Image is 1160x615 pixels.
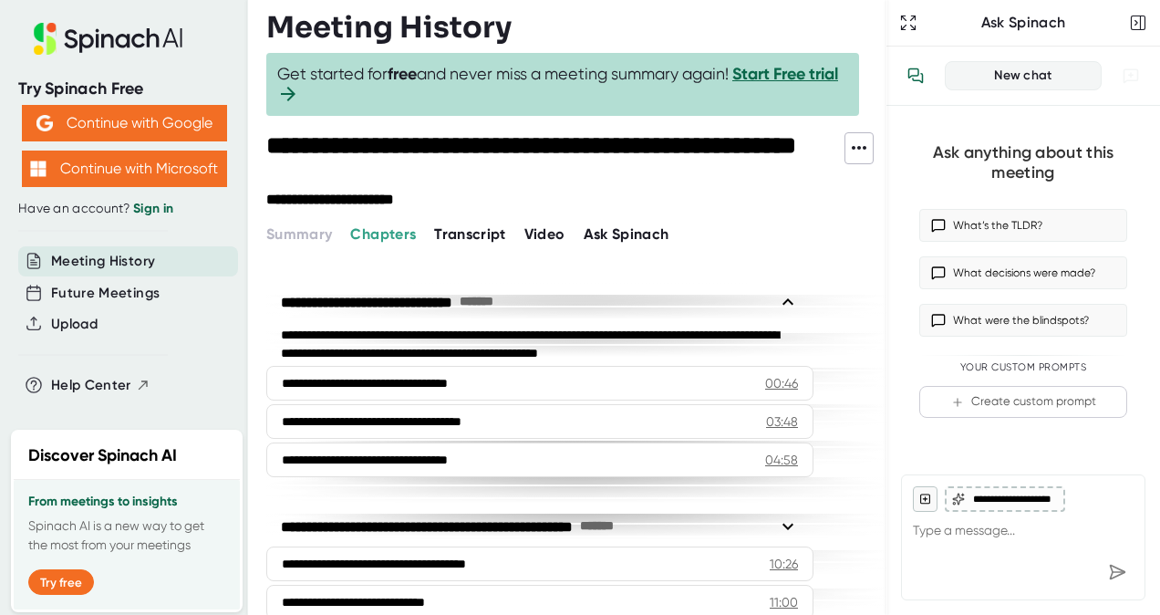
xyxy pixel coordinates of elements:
button: What’s the TLDR? [919,209,1127,242]
span: Chapters [350,225,416,243]
img: Aehbyd4JwY73AAAAAElFTkSuQmCC [36,115,53,131]
div: Ask anything about this meeting [919,142,1127,183]
button: Ask Spinach [584,224,669,245]
button: Help Center [51,375,150,396]
button: Close conversation sidebar [1125,10,1151,36]
div: 00:46 [765,374,798,392]
a: Sign in [133,201,173,216]
span: Help Center [51,375,131,396]
button: View conversation history [897,57,934,94]
div: Your Custom Prompts [919,361,1127,374]
div: Ask Spinach [921,14,1125,32]
button: Transcript [434,224,506,245]
span: Transcript [434,225,506,243]
button: Create custom prompt [919,386,1127,418]
div: 03:48 [766,412,798,431]
span: Video [524,225,565,243]
button: What decisions were made? [919,256,1127,289]
div: 10:26 [770,555,798,573]
div: Have an account? [18,201,230,217]
button: Summary [266,224,332,245]
span: Ask Spinach [584,225,669,243]
button: Expand to Ask Spinach page [896,10,921,36]
button: Future Meetings [51,283,160,304]
h3: From meetings to insights [28,495,225,509]
div: New chat [957,68,1090,84]
button: Video [524,224,565,245]
span: Get started for and never miss a meeting summary again! [277,64,848,105]
div: 04:58 [765,451,798,469]
span: Summary [266,225,332,243]
h2: Discover Spinach AI [28,443,177,468]
a: Start Free trial [732,64,838,84]
button: Meeting History [51,251,155,272]
h3: Meeting History [266,10,512,45]
button: Continue with Microsoft [22,151,227,187]
button: Chapters [350,224,416,245]
div: Send message [1101,556,1134,589]
button: Continue with Google [22,105,227,141]
button: Upload [51,314,98,335]
button: What were the blindspots? [919,304,1127,337]
p: Spinach AI is a new way to get the most from your meetings [28,516,225,555]
div: Try Spinach Free [18,78,230,99]
button: Try free [28,569,94,595]
div: 11:00 [770,593,798,611]
b: free [388,64,417,84]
